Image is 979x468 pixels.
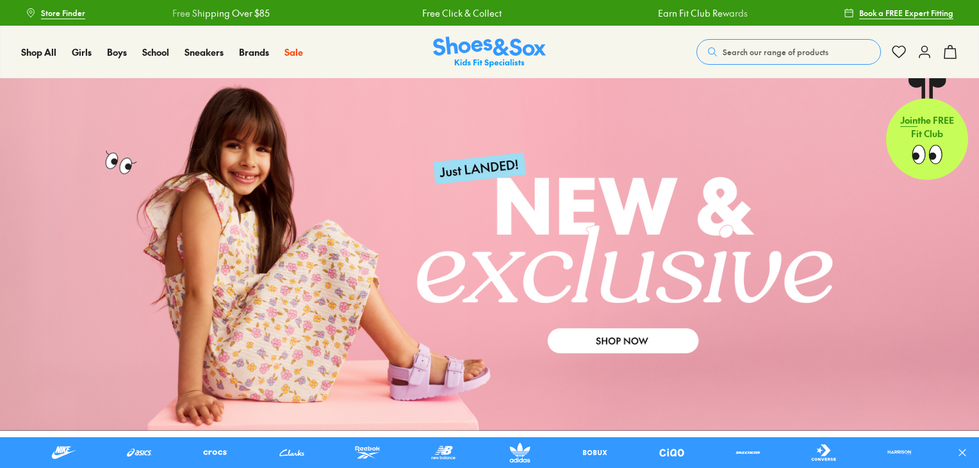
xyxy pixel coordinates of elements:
p: the FREE Fit Club [886,106,968,153]
a: Store Finder [26,1,85,24]
a: Jointhe FREE Fit Club [886,78,968,180]
a: Shop All [21,46,56,59]
button: Search our range of products [696,39,881,65]
span: Brands [239,46,269,58]
span: Search our range of products [723,46,828,58]
a: Brands [239,46,269,59]
a: Shoes & Sox [433,37,546,68]
span: Boys [107,46,127,58]
span: Sneakers [185,46,224,58]
a: Free Shipping Over $85 [146,6,243,20]
a: Book a FREE Expert Fitting [844,1,953,24]
a: Sneakers [185,46,224,59]
img: SNS_Logo_Responsive.svg [433,37,546,68]
a: Free Click & Collect [396,6,475,20]
a: Boys [107,46,127,59]
span: Shop All [21,46,56,58]
span: Sale [284,46,303,58]
a: Sale [284,46,303,59]
span: School [142,46,169,58]
span: Girls [72,46,92,58]
span: Join [900,116,917,129]
span: Book a FREE Expert Fitting [859,7,953,19]
span: Store Finder [41,7,85,19]
a: School [142,46,169,59]
a: Earn Fit Club Rewards [632,6,721,20]
a: Girls [72,46,92,59]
